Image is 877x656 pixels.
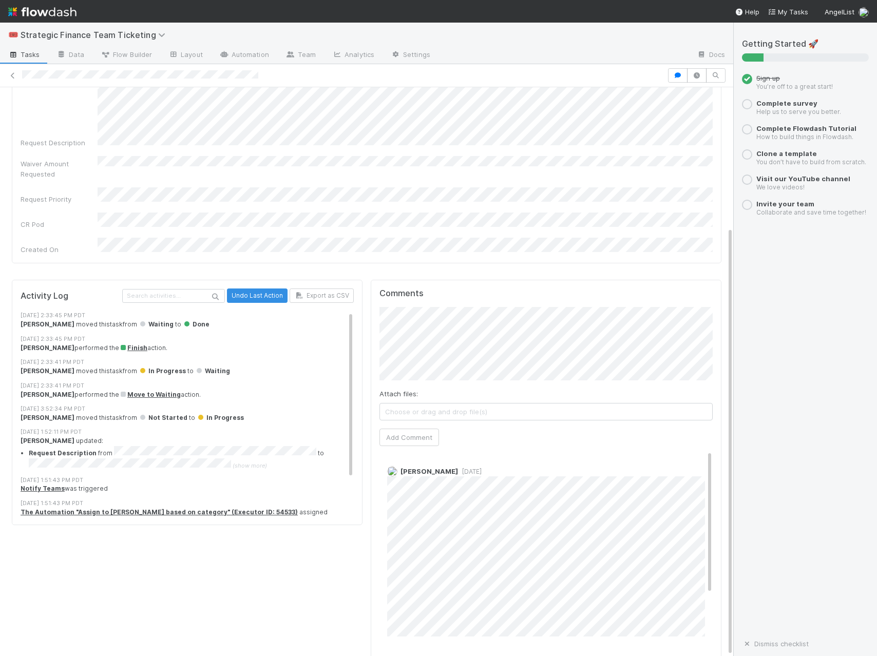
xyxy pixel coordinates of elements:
[324,47,383,64] a: Analytics
[756,183,805,191] small: We love videos!
[21,390,354,399] div: performed the action.
[195,367,230,375] span: Waiting
[21,484,354,493] div: was triggered
[29,446,354,471] summary: Request Description from to (show more)
[233,462,267,469] span: (show more)
[139,414,187,421] span: Not Started
[101,49,152,60] span: Flow Builder
[21,335,354,343] div: [DATE] 2:33:45 PM PDT
[183,320,209,328] span: Done
[859,7,869,17] img: avatar_76020311-b6a4-4a0c-9bb6-02f5afc1495d.png
[742,39,869,49] h5: Getting Started 🚀
[756,74,780,82] span: Sign up
[21,358,354,366] div: [DATE] 2:33:41 PM PDT
[387,466,397,476] img: avatar_aa4fbed5-f21b-48f3-8bdd-57047a9d59de.png
[92,47,160,64] a: Flow Builder
[21,436,354,470] div: updated:
[29,449,97,457] strong: Request Description
[458,468,482,475] span: [DATE]
[383,47,438,64] a: Settings
[21,414,74,421] strong: [PERSON_NAME]
[160,47,211,64] a: Layout
[8,30,18,39] span: 🎟️
[756,99,817,107] a: Complete survey
[756,200,814,208] a: Invite your team
[768,8,808,16] span: My Tasks
[122,289,225,303] input: Search activities...
[756,158,866,166] small: You don’t have to build from scratch.
[21,291,120,301] h5: Activity Log
[742,640,809,648] a: Dismiss checklist
[380,403,712,420] span: Choose or drag and drop file(s)
[21,30,170,40] span: Strategic Finance Team Ticketing
[211,47,277,64] a: Automation
[21,343,354,353] div: performed the action.
[21,138,98,148] div: Request Description
[277,47,324,64] a: Team
[227,288,288,303] button: Undo Last Action
[756,133,853,141] small: How to build things in Flowdash.
[21,194,98,204] div: Request Priority
[8,3,77,21] img: logo-inverted-e16ddd16eac7371096b0.svg
[139,320,174,328] span: Waiting
[689,47,733,64] a: Docs
[139,367,186,375] span: In Progress
[8,49,40,60] span: Tasks
[21,476,354,485] div: [DATE] 1:51:43 PM PDT
[21,485,65,492] a: Notify Teams
[21,508,354,527] div: assigned this task to
[756,175,850,183] a: Visit our YouTube channel
[21,219,98,229] div: CR Pod
[21,428,354,436] div: [DATE] 1:52:11 PM PDT
[119,391,181,398] a: Move to Waiting
[21,413,354,422] div: moved this task from to
[768,7,808,17] a: My Tasks
[21,404,354,413] div: [DATE] 3:52:34 PM PDT
[21,320,354,329] div: moved this task from to
[21,344,74,352] strong: [PERSON_NAME]
[756,124,856,132] a: Complete Flowdash Tutorial
[379,288,713,299] h5: Comments
[21,244,98,255] div: Created On
[379,429,439,446] button: Add Comment
[756,108,841,115] small: Help us to serve you better.
[401,467,458,475] span: [PERSON_NAME]
[756,149,817,158] a: Clone a template
[21,499,354,508] div: [DATE] 1:51:43 PM PDT
[21,437,74,445] strong: [PERSON_NAME]
[290,288,354,303] button: Export as CSV
[119,344,147,352] a: Finish
[21,391,74,398] strong: [PERSON_NAME]
[735,7,759,17] div: Help
[379,389,418,399] label: Attach files:
[756,83,833,90] small: You’re off to a great start!
[197,414,244,421] span: In Progress
[825,8,854,16] span: AngelList
[21,311,354,320] div: [DATE] 2:33:45 PM PDT
[21,366,354,376] div: moved this task from to
[756,208,866,216] small: Collaborate and save time together!
[21,367,74,375] strong: [PERSON_NAME]
[21,159,98,179] div: Waiver Amount Requested
[48,47,92,64] a: Data
[21,508,298,516] a: The Automation "Assign to [PERSON_NAME] based on category" (Executor ID: 54533)
[21,320,74,328] strong: [PERSON_NAME]
[21,381,354,390] div: [DATE] 2:33:41 PM PDT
